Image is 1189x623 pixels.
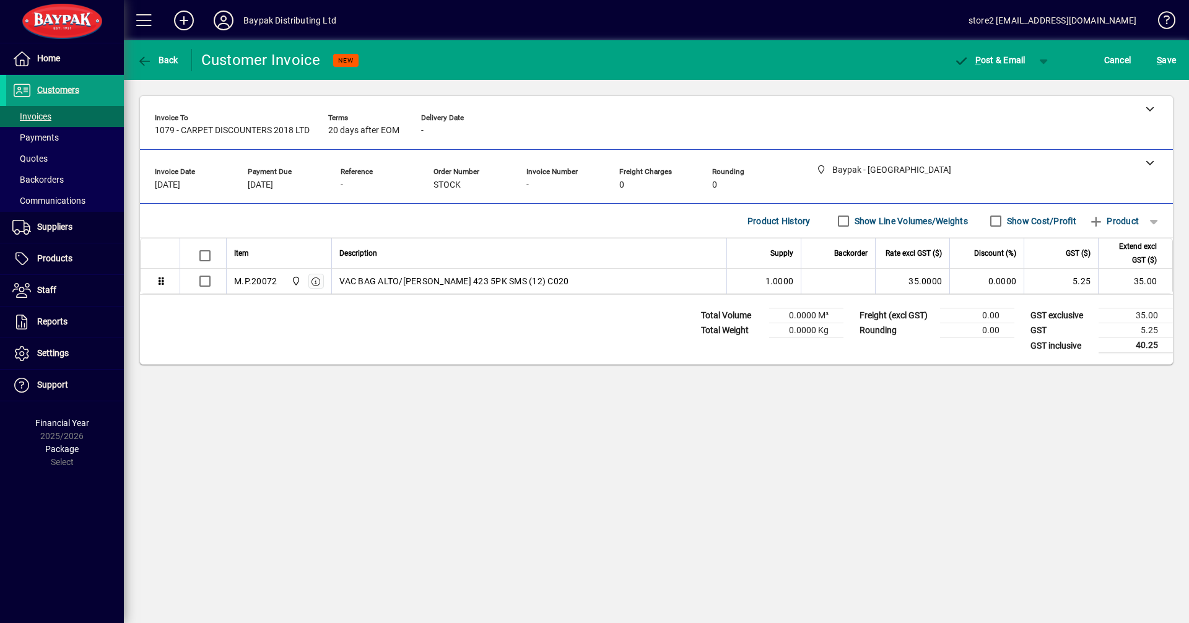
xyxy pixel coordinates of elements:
span: ost & Email [954,55,1026,65]
td: 0.00 [940,308,1014,323]
button: Back [134,49,181,71]
td: GST exclusive [1024,308,1099,323]
span: [DATE] [155,180,180,190]
span: - [341,180,343,190]
span: Payments [12,133,59,142]
button: Add [164,9,204,32]
div: store2 [EMAIL_ADDRESS][DOMAIN_NAME] [969,11,1136,30]
td: 0.00 [940,323,1014,338]
span: Baypak - Onekawa [288,274,302,288]
a: Quotes [6,148,124,169]
a: Backorders [6,169,124,190]
td: 40.25 [1099,338,1173,354]
button: Save [1154,49,1179,71]
span: Cancel [1104,50,1131,70]
td: 0.0000 Kg [769,323,843,338]
span: 1079 - CARPET DISCOUNTERS 2018 LTD [155,126,310,136]
span: Invoices [12,111,51,121]
td: Rounding [853,323,940,338]
td: 0.0000 M³ [769,308,843,323]
span: 1.0000 [765,275,794,287]
span: Item [234,246,249,260]
span: ave [1157,50,1176,70]
span: Suppliers [37,222,72,232]
td: 35.00 [1098,269,1172,294]
span: Extend excl GST ($) [1106,240,1157,267]
a: Knowledge Base [1149,2,1174,43]
span: Communications [12,196,85,206]
span: 0 [712,180,717,190]
span: GST ($) [1066,246,1091,260]
div: 35.0000 [883,275,942,287]
a: Reports [6,307,124,338]
span: Supply [770,246,793,260]
span: Reports [37,316,68,326]
a: Invoices [6,106,124,127]
td: GST inclusive [1024,338,1099,354]
td: 35.00 [1099,308,1173,323]
span: - [526,180,529,190]
div: Customer Invoice [201,50,321,70]
span: Settings [37,348,69,358]
span: 20 days after EOM [328,126,399,136]
td: 5.25 [1024,269,1098,294]
span: Financial Year [35,418,89,428]
a: Staff [6,275,124,306]
span: Customers [37,85,79,95]
span: Home [37,53,60,63]
span: STOCK [433,180,461,190]
span: Back [137,55,178,65]
label: Show Cost/Profit [1004,215,1076,227]
span: Support [37,380,68,390]
span: Package [45,444,79,454]
span: Backorder [834,246,868,260]
td: Total Weight [695,323,769,338]
button: Profile [204,9,243,32]
span: 0 [619,180,624,190]
span: Staff [37,285,56,295]
span: S [1157,55,1162,65]
span: [DATE] [248,180,273,190]
a: Suppliers [6,212,124,243]
a: Payments [6,127,124,148]
div: Baypak Distributing Ltd [243,11,336,30]
span: Product [1089,211,1139,231]
button: Cancel [1101,49,1135,71]
td: Total Volume [695,308,769,323]
button: Product History [743,210,816,232]
a: Settings [6,338,124,369]
a: Home [6,43,124,74]
span: Quotes [12,154,48,163]
span: Discount (%) [974,246,1016,260]
td: 5.25 [1099,323,1173,338]
span: - [421,126,424,136]
a: Support [6,370,124,401]
td: Freight (excl GST) [853,308,940,323]
td: GST [1024,323,1099,338]
span: NEW [338,56,354,64]
label: Show Line Volumes/Weights [852,215,968,227]
span: Description [339,246,377,260]
span: Backorders [12,175,64,185]
a: Communications [6,190,124,211]
span: Product History [747,211,811,231]
span: VAC BAG ALTO/[PERSON_NAME] 423 5PK SMS (12) C020 [339,275,568,287]
div: M.P.20072 [234,275,277,287]
button: Product [1082,210,1145,232]
app-page-header-button: Back [124,49,192,71]
span: Products [37,253,72,263]
span: P [975,55,981,65]
a: Products [6,243,124,274]
span: Rate excl GST ($) [886,246,942,260]
button: Post & Email [947,49,1032,71]
td: 0.0000 [949,269,1024,294]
